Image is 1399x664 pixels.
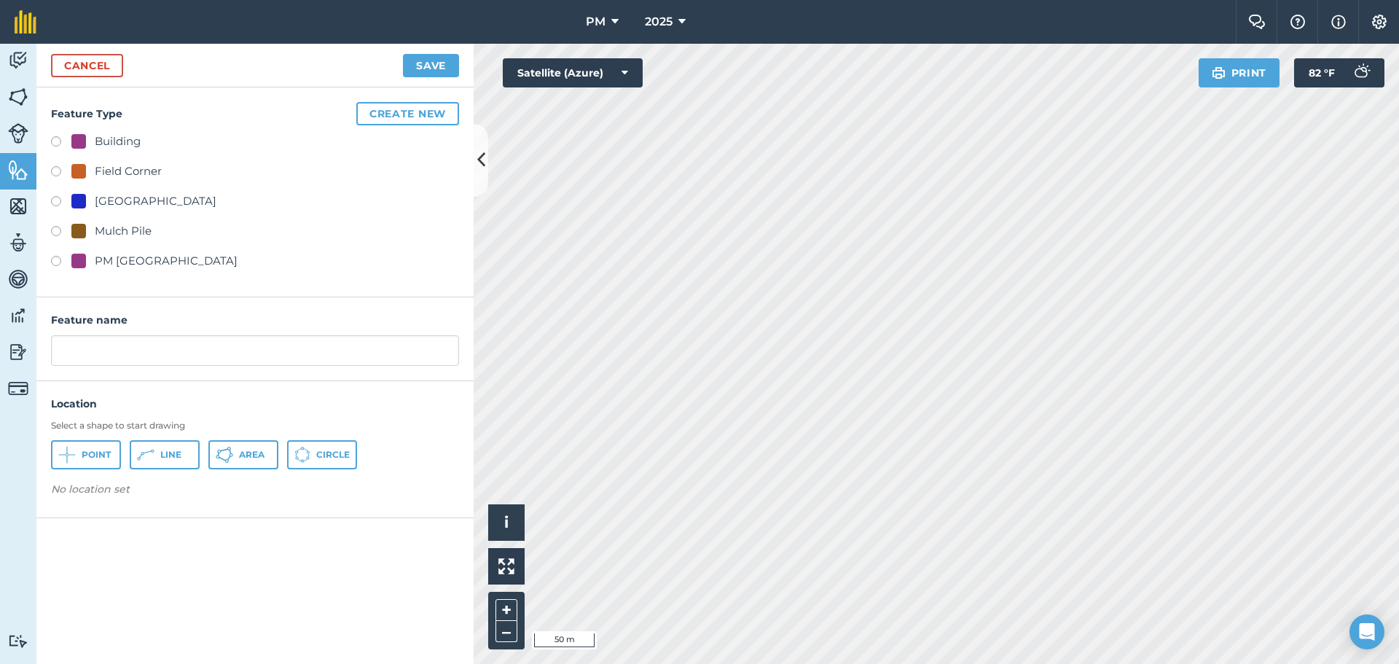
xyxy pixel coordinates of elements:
button: Create new [356,102,459,125]
span: 82 ° F [1309,58,1335,87]
img: svg+xml;base64,PD94bWwgdmVyc2lvbj0iMS4wIiBlbmNvZGluZz0idXRmLTgiPz4KPCEtLSBHZW5lcmF0b3I6IEFkb2JlIE... [8,268,28,290]
button: 82 °F [1294,58,1384,87]
div: Field Corner [95,163,162,180]
h4: Location [51,396,459,412]
button: Circle [287,440,357,469]
img: Four arrows, one pointing top left, one top right, one bottom right and the last bottom left [498,558,514,574]
img: A cog icon [1371,15,1388,29]
img: svg+xml;base64,PHN2ZyB4bWxucz0iaHR0cDovL3d3dy53My5vcmcvMjAwMC9zdmciIHdpZHRoPSIxOSIgaGVpZ2h0PSIyNC... [1212,64,1226,82]
img: svg+xml;base64,PD94bWwgdmVyc2lvbj0iMS4wIiBlbmNvZGluZz0idXRmLTgiPz4KPCEtLSBHZW5lcmF0b3I6IEFkb2JlIE... [8,50,28,71]
em: No location set [51,483,130,496]
div: Mulch Pile [95,222,152,240]
h4: Feature name [51,312,459,328]
img: Two speech bubbles overlapping with the left bubble in the forefront [1248,15,1266,29]
span: Point [82,449,111,461]
img: svg+xml;base64,PD94bWwgdmVyc2lvbj0iMS4wIiBlbmNvZGluZz0idXRmLTgiPz4KPCEtLSBHZW5lcmF0b3I6IEFkb2JlIE... [8,634,28,648]
span: i [504,513,509,531]
a: Cancel [51,54,123,77]
span: Line [160,449,181,461]
button: Area [208,440,278,469]
img: svg+xml;base64,PD94bWwgdmVyc2lvbj0iMS4wIiBlbmNvZGluZz0idXRmLTgiPz4KPCEtLSBHZW5lcmF0b3I6IEFkb2JlIE... [8,232,28,254]
h3: Select a shape to start drawing [51,420,459,431]
span: 2025 [645,13,673,31]
div: PM [GEOGRAPHIC_DATA] [95,252,238,270]
h4: Feature Type [51,102,459,125]
div: [GEOGRAPHIC_DATA] [95,192,216,210]
img: svg+xml;base64,PD94bWwgdmVyc2lvbj0iMS4wIiBlbmNvZGluZz0idXRmLTgiPz4KPCEtLSBHZW5lcmF0b3I6IEFkb2JlIE... [8,305,28,327]
img: svg+xml;base64,PHN2ZyB4bWxucz0iaHR0cDovL3d3dy53My5vcmcvMjAwMC9zdmciIHdpZHRoPSI1NiIgaGVpZ2h0PSI2MC... [8,86,28,108]
img: svg+xml;base64,PHN2ZyB4bWxucz0iaHR0cDovL3d3dy53My5vcmcvMjAwMC9zdmciIHdpZHRoPSI1NiIgaGVpZ2h0PSI2MC... [8,195,28,217]
button: + [495,599,517,621]
button: Satellite (Azure) [503,58,643,87]
img: svg+xml;base64,PD94bWwgdmVyc2lvbj0iMS4wIiBlbmNvZGluZz0idXRmLTgiPz4KPCEtLSBHZW5lcmF0b3I6IEFkb2JlIE... [8,123,28,144]
img: svg+xml;base64,PHN2ZyB4bWxucz0iaHR0cDovL3d3dy53My5vcmcvMjAwMC9zdmciIHdpZHRoPSIxNyIgaGVpZ2h0PSIxNy... [1331,13,1346,31]
button: Line [130,440,200,469]
img: fieldmargin Logo [15,10,36,34]
button: Print [1199,58,1280,87]
span: Area [239,449,264,461]
img: svg+xml;base64,PD94bWwgdmVyc2lvbj0iMS4wIiBlbmNvZGluZz0idXRmLTgiPz4KPCEtLSBHZW5lcmF0b3I6IEFkb2JlIE... [1347,58,1376,87]
span: PM [586,13,606,31]
button: – [495,621,517,642]
div: Building [95,133,141,150]
button: Point [51,440,121,469]
button: i [488,504,525,541]
img: svg+xml;base64,PHN2ZyB4bWxucz0iaHR0cDovL3d3dy53My5vcmcvMjAwMC9zdmciIHdpZHRoPSI1NiIgaGVpZ2h0PSI2MC... [8,159,28,181]
img: svg+xml;base64,PD94bWwgdmVyc2lvbj0iMS4wIiBlbmNvZGluZz0idXRmLTgiPz4KPCEtLSBHZW5lcmF0b3I6IEFkb2JlIE... [8,378,28,399]
span: Circle [316,449,350,461]
button: Save [403,54,459,77]
img: svg+xml;base64,PD94bWwgdmVyc2lvbj0iMS4wIiBlbmNvZGluZz0idXRmLTgiPz4KPCEtLSBHZW5lcmF0b3I6IEFkb2JlIE... [8,341,28,363]
img: A question mark icon [1289,15,1306,29]
div: Open Intercom Messenger [1349,614,1384,649]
